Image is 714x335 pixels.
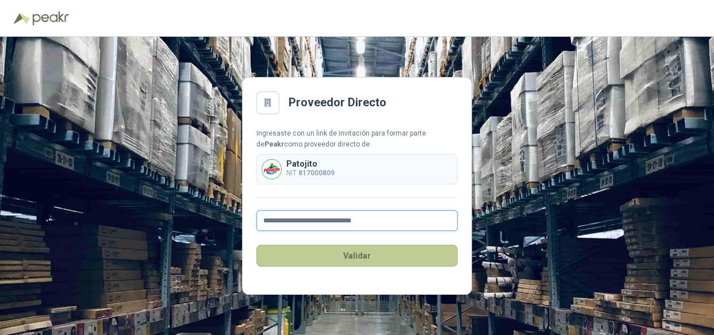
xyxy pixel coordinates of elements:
b: Peakr [264,140,284,148]
img: Company Logo [262,160,281,179]
h2: Proveedor Directo [289,94,386,111]
b: 817000809 [298,169,335,177]
div: Ingresaste con un link de invitación para formar parte de como proveedor directo de: [256,128,458,150]
p: Patojito [286,160,335,168]
img: Logo [14,13,30,24]
p: NIT [286,168,335,179]
img: Peakr [32,11,69,25]
button: Validar [256,245,458,267]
